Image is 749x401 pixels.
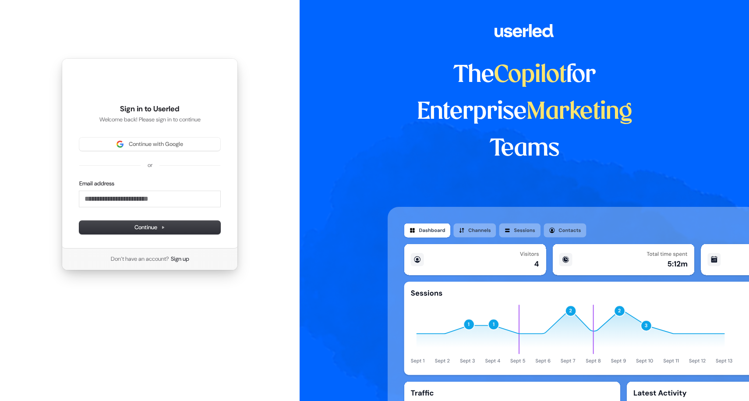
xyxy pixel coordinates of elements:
span: Continue [134,224,165,231]
span: Marketing [526,101,632,124]
a: Sign up [171,255,189,263]
span: Don’t have an account? [111,255,169,263]
span: Continue with Google [129,140,183,148]
button: Sign in with GoogleContinue with Google [79,138,220,151]
button: Continue [79,221,220,234]
span: Copilot [494,64,566,87]
h1: The for Enterprise Teams [388,57,661,167]
img: Sign in with Google [117,141,124,148]
p: Welcome back! Please sign in to continue [79,116,220,124]
h1: Sign in to Userled [79,104,220,114]
p: or [148,161,152,169]
label: Email address [79,180,114,188]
